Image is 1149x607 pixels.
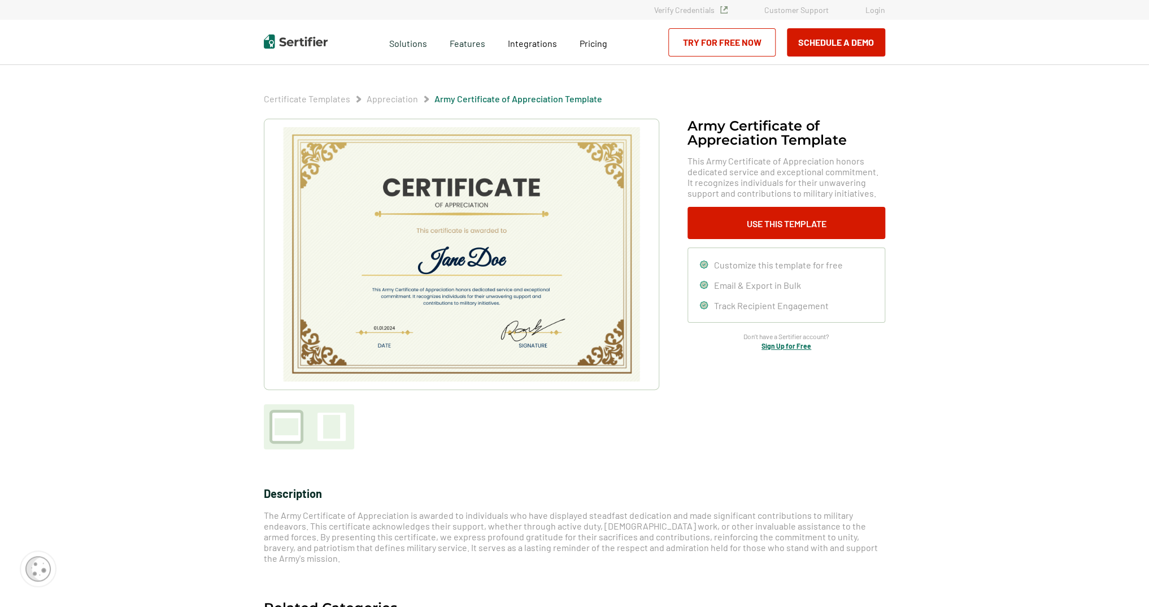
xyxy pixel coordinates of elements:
[714,280,801,291] span: Email & Export in Bulk
[580,38,607,49] span: Pricing
[668,28,776,57] a: Try for Free Now
[264,487,322,500] span: Description
[367,93,418,104] a: Appreciation
[764,5,829,15] a: Customer Support
[714,259,843,270] span: Customize this template for free
[264,510,878,563] span: The Army Certificate of Appreciation is awarded to individuals who have displayed steadfast dedic...
[720,6,728,14] img: Verified
[434,93,602,105] span: Army Certificate of Appreciation​ Template
[389,35,427,49] span: Solutions
[367,93,418,105] span: Appreciation
[714,300,829,311] span: Track Recipient Engagement
[264,93,350,104] a: Certificate Templates
[508,38,557,49] span: Integrations
[580,35,607,49] a: Pricing
[687,207,885,239] button: Use This Template
[434,93,602,104] a: Army Certificate of Appreciation​ Template
[264,93,602,105] div: Breadcrumb
[787,28,885,57] button: Schedule a Demo
[25,556,51,582] img: Cookie Popup Icon
[865,5,885,15] a: Login
[508,35,557,49] a: Integrations
[761,342,811,350] a: Sign Up for Free
[654,5,728,15] a: Verify Credentials
[687,119,885,147] h1: Army Certificate of Appreciation​ Template
[282,127,641,381] img: Army Certificate of Appreciation​ Template
[687,155,885,198] span: This Army Certificate of Appreciation honors dedicated service and exceptional commitment. It rec...
[743,331,829,342] span: Don’t have a Sertifier account?
[1093,553,1149,607] iframe: Chat Widget
[450,35,485,49] span: Features
[264,34,328,49] img: Sertifier | Digital Credentialing Platform
[264,93,350,105] span: Certificate Templates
